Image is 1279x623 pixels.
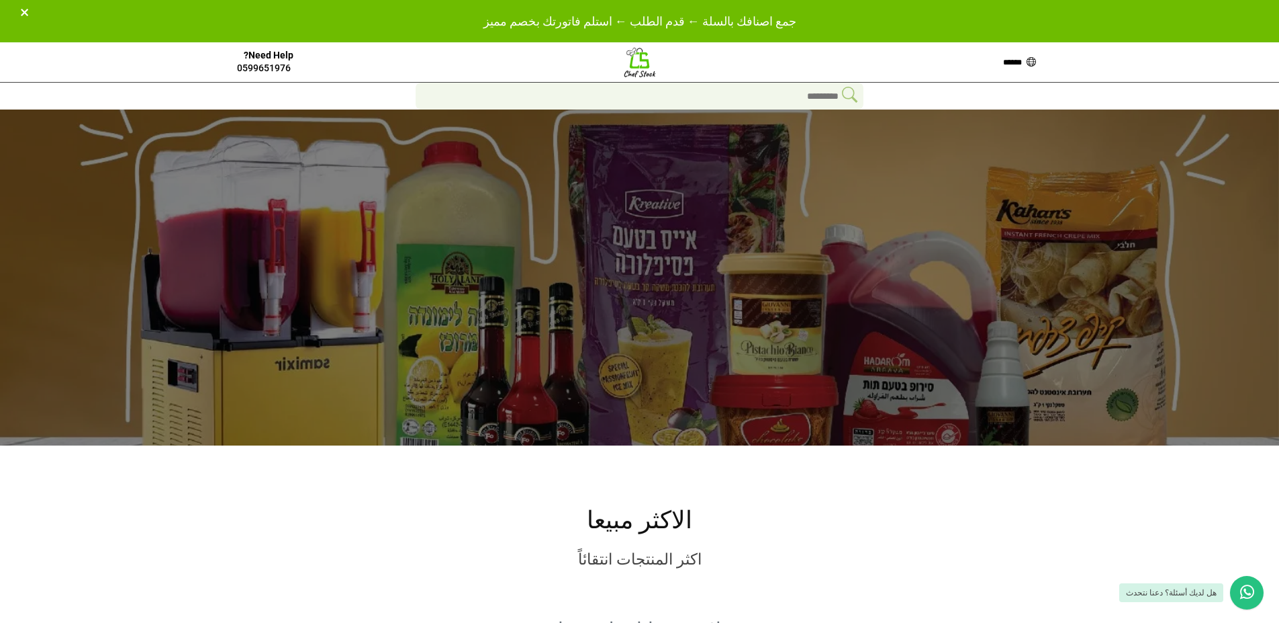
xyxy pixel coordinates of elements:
[1119,583,1223,602] div: هل لديك أسئلة؟ دعنا نتحدث
[240,548,1039,572] p: اكثر المنتجات انتقائاً
[12,12,1267,30] p: جمع اصنافك بالسلة ← قدم الطلب ← استلم فاتورتك بخصم مميز
[623,46,657,79] img: LOGO
[244,49,293,61] a: Need Help?
[237,63,291,73] a: 0599651976
[240,506,1039,535] h2: الاكثر مبيعا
